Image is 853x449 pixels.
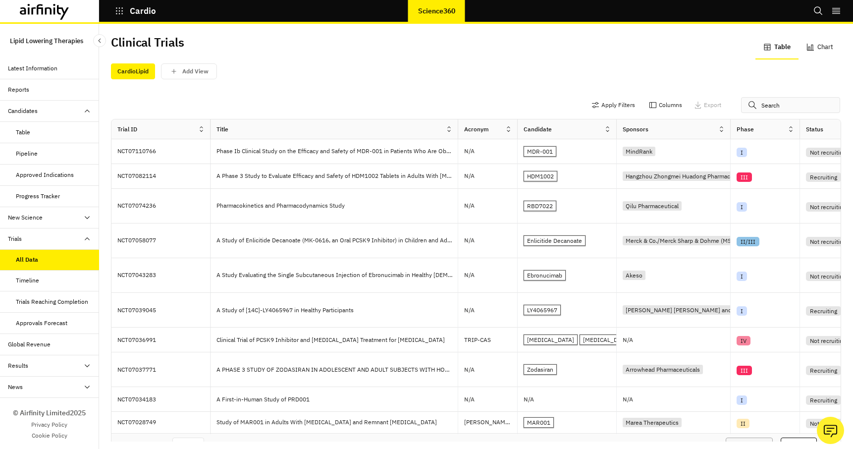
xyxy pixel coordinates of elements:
div: Arrowhead Pharmaceuticals [623,365,703,374]
div: Not recruiting [806,419,850,428]
div: II [737,419,749,428]
div: I [737,272,747,281]
p: N/A [524,396,534,402]
p: NCT07028749 [117,417,210,427]
p: A Study of [14C]-LY4065967 in Healthy Participants [216,305,458,315]
div: News [8,383,23,392]
div: Candidates [8,107,38,115]
div: Results [8,361,28,370]
a: HDM1002 [524,172,559,180]
div: Marea Therapeutics [623,418,682,427]
div: Acronym [464,125,489,134]
p: N/A [464,148,475,154]
div: MDR-001 [524,146,556,157]
div: Hangzhou Zhongmei Huadong Pharmaceutical [623,171,751,181]
div: Recruiting [806,306,841,316]
p: NCT07110766 [117,146,210,156]
p: TRIP-CAS [464,335,517,345]
p: Phase Ib Clinical Study on the Efficacy and Safety of MDR-001 in Patients Who Are Obesity or Over... [216,146,458,156]
div: [MEDICAL_DATA] [524,335,578,345]
div: New Science [8,213,43,222]
div: Status [806,125,823,134]
div: Table [16,128,30,137]
p: N/A [464,367,475,373]
p: A Phase 3 Study to Evaluate Efficacy and Safety of HDM1002 Tablets in Adults With [MEDICAL_DATA] ... [216,171,458,181]
a: Ebronucimab [524,272,568,279]
a: Cookie Policy [32,431,67,440]
button: Ask our analysts [817,417,844,444]
div: Not recruiting [806,336,850,345]
p: Pharmacokinetics and Pharmacodynamics Study [216,201,458,211]
div: Recruiting [806,366,841,375]
a: Zodasiran [524,366,559,373]
p: N/A [464,272,475,278]
div: Trials [8,234,22,243]
button: Search [813,2,823,19]
a: Enlicitide Decanoate [524,237,587,244]
div: I [737,202,747,212]
div: Not recruiting [806,202,850,212]
div: MAR001 [524,417,554,428]
a: [MEDICAL_DATA] [580,336,636,343]
p: Clinical Trial of PCSK9 Inhibitor and [MEDICAL_DATA] Treatment for [MEDICAL_DATA] [216,335,449,345]
p: N/A [464,396,475,402]
div: I [737,148,747,157]
div: II/III [737,237,759,246]
div: [PERSON_NAME] [PERSON_NAME] and Company [623,305,761,315]
input: Search [741,97,840,113]
p: NCT07039045 [117,305,210,315]
div: Approved Indications [16,170,74,179]
div: Not recruiting [806,272,850,281]
p: NCT07082114 [117,171,210,181]
div: Progress Tracker [16,192,60,201]
div: Latest Information [8,64,57,73]
div: Sponsors [623,125,648,134]
button: Chart [799,36,841,59]
p: Science360 [418,7,455,15]
p: N/A [464,203,475,209]
p: NCT07036991 [117,335,210,345]
div: Trials Reaching Completion [16,297,88,306]
div: I [737,395,747,405]
p: N/A [464,307,475,313]
p: A First-in-Human Study of PRD001 [216,394,458,404]
p: N/A [623,396,633,402]
a: MDR-001 [524,148,558,155]
p: A Study Evaluating the Single Subcutaneous Injection of Ebronucimab in Healthy [DEMOGRAPHIC_DATA]... [216,270,458,280]
a: MAR001 [524,419,556,426]
div: Recruiting [806,395,841,405]
div: Qilu Pharmaceutical [623,201,682,211]
p: N/A [464,237,475,243]
a: [MEDICAL_DATA] [524,336,580,343]
div: LY4065967 [524,305,561,315]
div: Merck & Co./Merck Sharp & Dohme (MSD) [623,236,740,245]
div: [MEDICAL_DATA] [580,335,634,345]
p: N/A [623,337,633,343]
p: NCT07043283 [117,270,210,280]
div: Pipeline [16,149,38,158]
a: LY4065967 [524,306,563,314]
div: All Data [16,255,38,264]
div: Global Revenue [8,340,51,349]
div: Ebronucimab [524,270,566,281]
p: NCT07037771 [117,365,210,375]
div: CardioLipid [111,63,155,79]
div: Recruiting [806,172,841,182]
p: Study of MAR001 in Adults With [MEDICAL_DATA] and Remnant [MEDICAL_DATA] [216,417,441,427]
div: Trial ID [117,125,137,134]
div: III [737,366,752,375]
div: Enlicitide Decanoate [524,235,586,246]
div: Zodasiran [524,364,557,375]
h2: Clinical Trials [111,35,184,50]
button: Apply Filters [591,97,635,113]
p: A PHASE 3 STUDY OF ZODASIRAN IN ADOLESCENT AND ADULT SUBJECTS WITH HOMOZYGOUS [MEDICAL_DATA] [216,365,458,375]
p: NCT07034183 [117,394,210,404]
div: Timeline [16,276,39,285]
div: I [737,306,747,316]
a: Privacy Policy [31,420,67,429]
div: Approvals Forecast [16,319,67,328]
a: RBD7022 [524,202,558,210]
div: Akeso [623,271,645,280]
div: Title [216,125,228,134]
p: Lipid Lowering Therapies [10,32,83,50]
